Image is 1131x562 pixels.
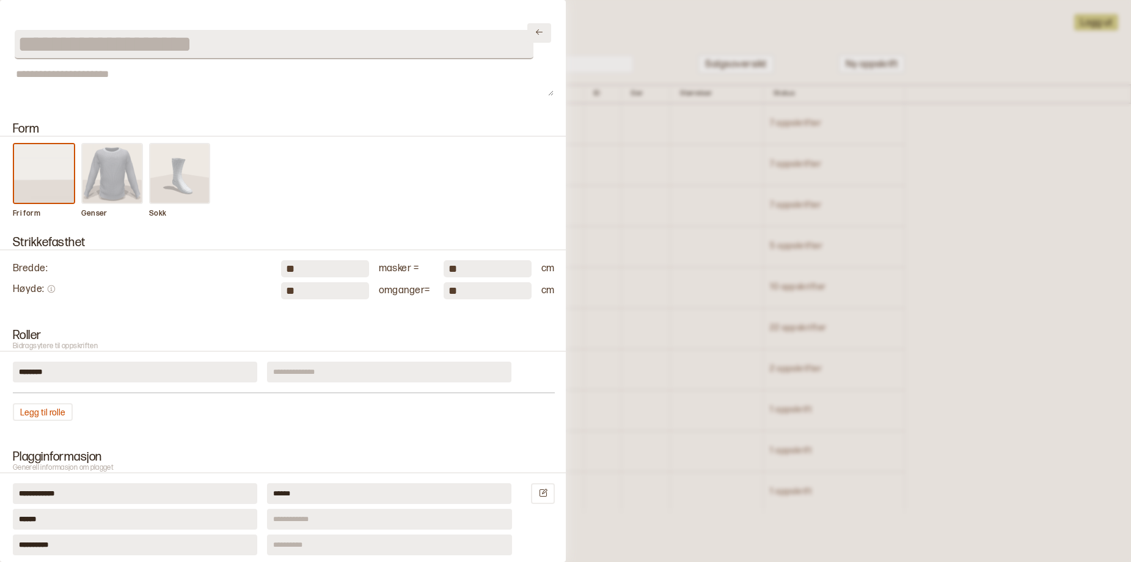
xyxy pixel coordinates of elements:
[82,144,142,203] img: form
[527,23,551,43] button: Lukk
[81,209,144,219] p: Genser
[13,209,75,219] p: Fri form
[149,209,210,219] p: Sokk
[541,263,555,276] div: cm
[379,285,434,297] div: omganger =
[13,283,271,297] div: Høyde :
[535,27,544,37] svg: Lukk
[379,263,434,276] div: masker =
[13,263,271,276] div: Bredde :
[150,144,209,203] img: form
[14,144,74,203] img: form
[541,285,555,297] div: cm
[13,403,73,421] button: Legg til rolle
